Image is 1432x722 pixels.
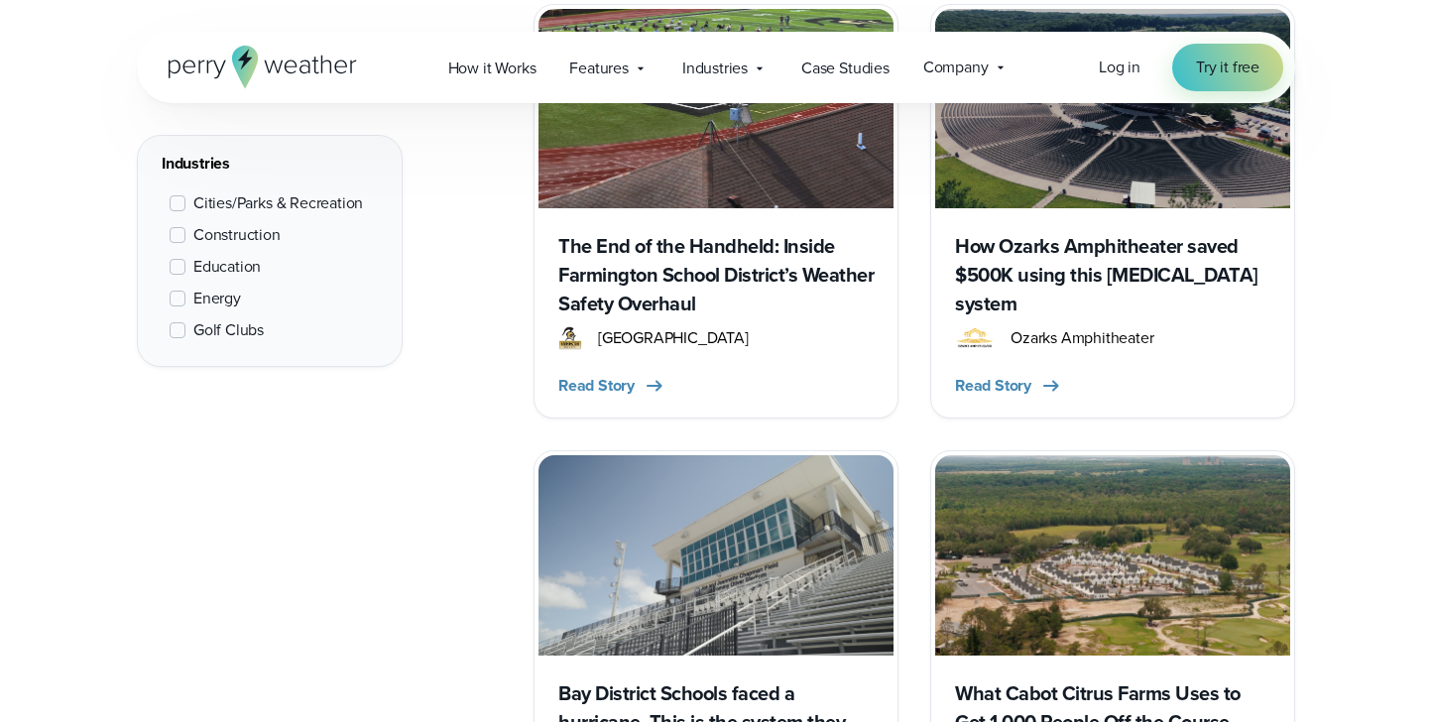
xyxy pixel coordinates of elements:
span: [GEOGRAPHIC_DATA] [598,326,749,350]
span: Read Story [558,374,635,398]
a: Case Studies [784,48,906,88]
span: Construction [193,223,281,247]
span: Industries [682,57,748,80]
span: Try it free [1196,56,1259,79]
button: Read Story [558,374,666,398]
h3: The End of the Handheld: Inside Farmington School District’s Weather Safety Overhaul [558,232,874,318]
span: Cities/Parks & Recreation [193,191,363,215]
h3: How Ozarks Amphitheater saved $500K using this [MEDICAL_DATA] system [955,232,1270,318]
span: Features [569,57,629,80]
div: Industries [162,152,378,176]
span: How it Works [448,57,537,80]
span: Ozarks Amphitheater [1011,326,1153,350]
a: Log in [1099,56,1140,79]
span: Case Studies [801,57,890,80]
a: How Ozarks Amphitheater saved $500K using this [MEDICAL_DATA] system Ozarks Amphitehater Logo Oza... [930,4,1295,419]
span: Company [923,56,989,79]
img: Ozarks Amphitehater Logo [955,326,995,350]
img: Perry Weather monitoring [538,9,894,208]
span: Read Story [955,374,1031,398]
button: Read Story [955,374,1063,398]
a: How it Works [431,48,553,88]
span: Golf Clubs [193,318,264,342]
img: Cabot Citrus farms [935,455,1290,655]
span: Education [193,255,261,279]
img: Farmington R7 [558,326,582,350]
a: Perry Weather monitoring The End of the Handheld: Inside Farmington School District’s Weather Saf... [534,4,898,419]
span: Energy [193,287,241,310]
span: Log in [1099,56,1140,78]
a: Try it free [1172,44,1283,91]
